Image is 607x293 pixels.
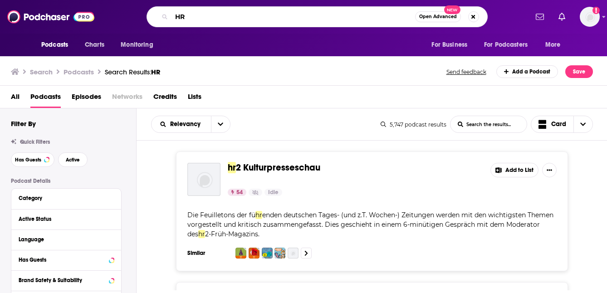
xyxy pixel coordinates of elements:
[545,39,561,51] span: More
[484,39,528,51] span: For Podcasters
[11,119,36,128] h2: Filter By
[19,195,108,201] div: Category
[112,89,142,108] span: Networks
[66,157,80,162] span: Active
[236,162,320,173] span: 2 Kulturpresseschau
[235,248,246,259] img: hr2 Morgenfeier
[35,36,80,54] button: open menu
[30,68,53,76] h3: Search
[268,188,279,197] span: Idle
[198,230,205,238] span: hr
[121,39,153,51] span: Monitoring
[187,163,220,196] img: hr2 Kulturpresseschau
[539,36,572,54] button: open menu
[236,188,243,197] span: 54
[188,89,201,108] a: Lists
[19,277,106,283] div: Brand Safety & Suitability
[58,152,88,167] button: Active
[565,65,593,78] button: Save
[114,36,165,54] button: open menu
[147,6,488,27] div: Search podcasts, credits, & more...
[580,7,600,27] span: Logged in as AparnaKulkarni
[20,139,50,145] span: Quick Filters
[205,230,259,238] span: 2-Früh-Magazins.
[187,249,228,257] h3: Similar
[19,234,114,245] button: Language
[262,248,273,259] img: hr2 Menschen und ihre Musik
[11,89,20,108] a: All
[580,7,600,27] img: User Profile
[151,116,230,133] h2: Choose List sort
[490,163,538,177] button: Add to List
[19,257,106,263] div: Has Guests
[288,248,299,259] img: hr2 Corona bedingt
[580,7,600,27] button: Show profile menu
[444,5,460,14] span: New
[496,65,558,78] a: Add a Podcast
[228,163,320,173] a: hr2 Kulturpresseschau
[415,11,461,22] button: Open AdvancedNew
[79,36,110,54] a: Charts
[478,36,541,54] button: open menu
[19,192,114,204] button: Category
[531,116,593,133] button: Choose View
[170,121,204,127] span: Relevancy
[249,248,259,259] img: hr2 Neue CDs
[425,36,479,54] button: open menu
[11,152,54,167] button: Has Guests
[171,10,415,24] input: Search podcasts, credits, & more...
[19,274,114,286] button: Brand Safety & Suitability
[19,213,114,225] button: Active Status
[211,116,230,132] button: open menu
[7,8,94,25] img: Podchaser - Follow, Share and Rate Podcasts
[228,189,246,196] a: 54
[11,178,122,184] p: Podcast Details
[551,121,566,127] span: Card
[19,216,108,222] div: Active Status
[542,163,557,177] button: Show More Button
[419,15,457,19] span: Open Advanced
[187,211,255,219] span: Die Feuilletons der fü
[187,211,553,238] span: enden deutschen Tages- (und z.T. Wochen-) Zeitungen werden mit den wichtigsten Themen vorgestellt...
[264,189,282,196] a: Idle
[532,9,548,24] a: Show notifications dropdown
[105,68,160,76] div: Search Results:
[274,248,285,259] img: hr2 Wunderwigwam - Der Kinderpodcast
[105,68,160,76] a: Search Results:HR
[72,89,101,108] a: Episodes
[85,39,104,51] span: Charts
[151,68,160,76] span: HR
[255,211,262,219] span: hr
[64,68,94,76] h3: Podcasts
[152,121,211,127] button: open menu
[19,236,108,243] div: Language
[153,89,177,108] a: Credits
[15,157,41,162] span: Has Guests
[41,39,68,51] span: Podcasts
[19,254,114,265] button: Has Guests
[555,9,569,24] a: Show notifications dropdown
[431,39,467,51] span: For Business
[592,7,600,14] svg: Add a profile image
[444,68,489,76] button: Send feedback
[381,121,446,128] div: 5,747 podcast results
[228,162,236,173] span: hr
[30,89,61,108] a: Podcasts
